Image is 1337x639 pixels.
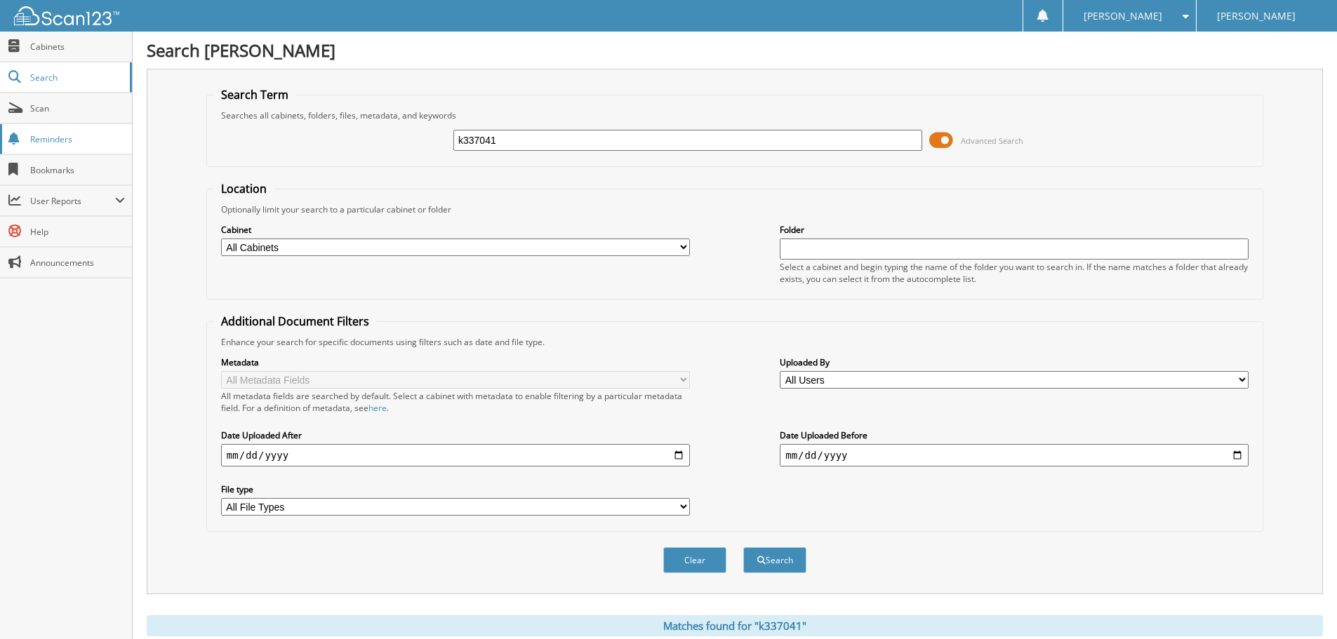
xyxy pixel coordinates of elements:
span: Scan [30,102,125,114]
input: end [780,444,1249,466]
img: scan123-logo-white.svg [14,6,119,25]
label: Cabinet [221,224,690,236]
button: Clear [663,547,726,573]
label: File type [221,483,690,495]
div: Optionally limit your search to a particular cabinet or folder [214,203,1256,215]
a: here [368,402,387,414]
legend: Additional Document Filters [214,314,376,329]
input: start [221,444,690,466]
span: Reminders [30,133,125,145]
span: Announcements [30,257,125,269]
div: Matches found for "k337041" [147,615,1323,636]
button: Search [743,547,806,573]
label: Date Uploaded After [221,429,690,441]
legend: Location [214,181,274,196]
div: Select a cabinet and begin typing the name of the folder you want to search in. If the name match... [780,261,1249,285]
label: Folder [780,224,1249,236]
h1: Search [PERSON_NAME] [147,39,1323,62]
span: Cabinets [30,41,125,53]
span: Help [30,226,125,238]
span: [PERSON_NAME] [1217,12,1296,20]
div: Searches all cabinets, folders, files, metadata, and keywords [214,109,1256,121]
legend: Search Term [214,87,295,102]
span: Bookmarks [30,164,125,176]
label: Date Uploaded Before [780,429,1249,441]
span: [PERSON_NAME] [1084,12,1162,20]
label: Uploaded By [780,356,1249,368]
div: Enhance your search for specific documents using filters such as date and file type. [214,336,1256,348]
span: Advanced Search [961,135,1023,146]
iframe: Chat Widget [1267,572,1337,639]
div: All metadata fields are searched by default. Select a cabinet with metadata to enable filtering b... [221,390,690,414]
label: Metadata [221,356,690,368]
span: User Reports [30,195,115,207]
span: Search [30,72,123,83]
